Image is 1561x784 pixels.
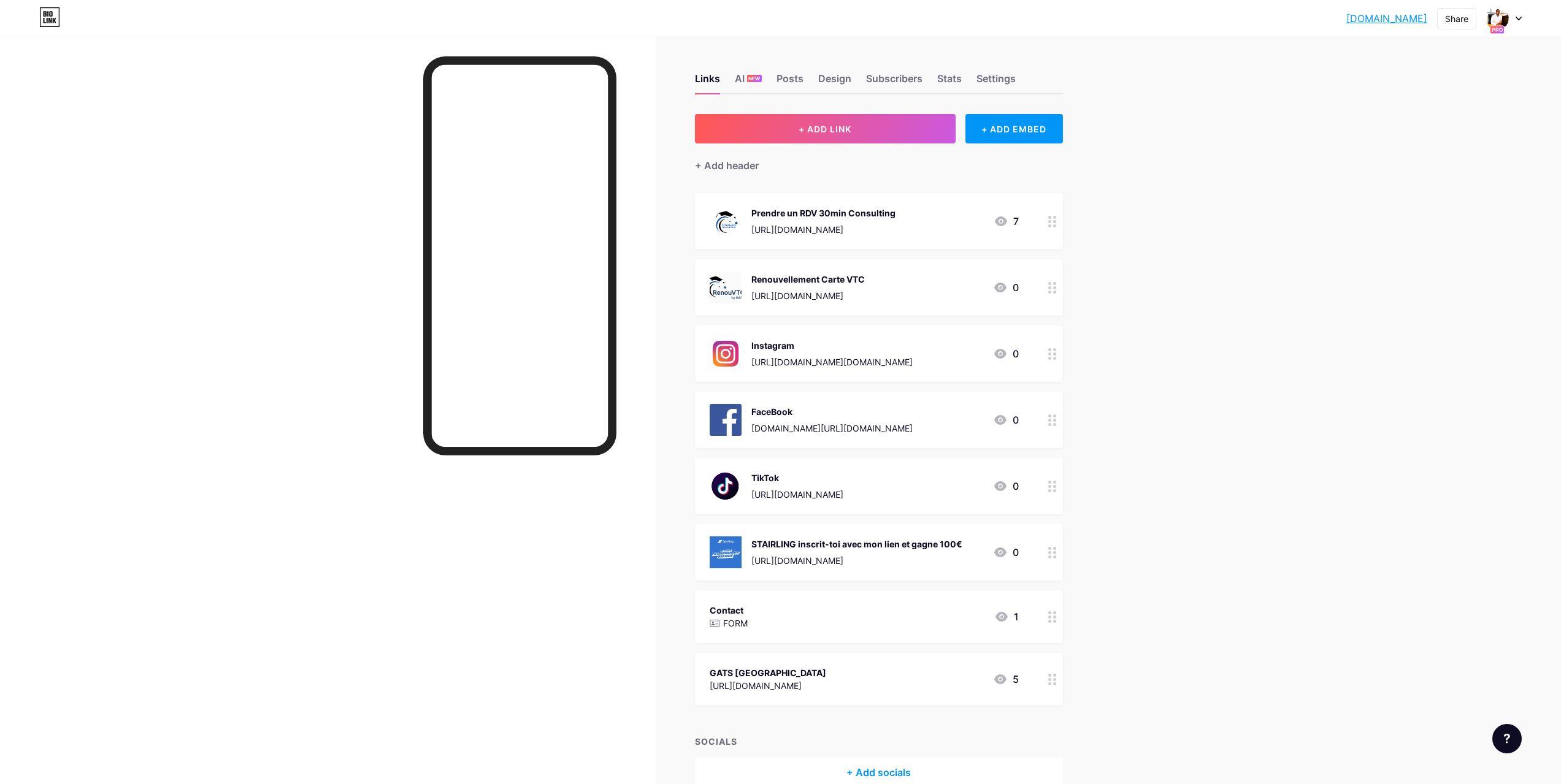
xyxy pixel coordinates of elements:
[751,356,913,368] div: [URL][DOMAIN_NAME][DOMAIN_NAME]
[751,538,962,550] div: STAIRLING inscrit-toi avec mon lien et gagne 100€
[710,338,742,370] img: Instagram
[710,604,748,617] div: Contact
[751,554,962,567] div: [URL][DOMAIN_NAME]
[710,536,742,568] img: STAIRLING inscrit-toi avec mon lien et gagne 100€
[993,413,1019,427] div: 0
[710,679,826,692] div: [URL][DOMAIN_NAME]
[777,71,804,93] div: Posts
[993,545,1019,560] div: 0
[799,124,851,134] span: + ADD LINK
[751,223,896,236] div: [URL][DOMAIN_NAME]
[993,280,1019,295] div: 0
[994,214,1019,229] div: 7
[751,207,896,219] div: Prendre un RDV 30min Consulting
[976,71,1016,93] div: Settings
[965,114,1063,143] div: + ADD EMBED
[1486,7,1509,30] img: dexteroulai
[751,405,913,418] div: FaceBook
[710,272,742,303] img: Renouvellement Carte VTC
[751,471,843,484] div: TikTok
[751,339,913,352] div: Instagram
[1346,11,1427,26] a: [DOMAIN_NAME]
[818,71,851,93] div: Design
[993,346,1019,361] div: 0
[993,479,1019,493] div: 0
[751,488,843,501] div: [URL][DOMAIN_NAME]
[937,71,962,93] div: Stats
[748,75,760,82] span: NEW
[695,735,1063,748] div: SOCIALS
[866,71,922,93] div: Subscribers
[994,609,1019,624] div: 1
[723,617,748,630] p: FORM
[710,404,742,436] img: FaceBook
[751,289,865,302] div: [URL][DOMAIN_NAME]
[710,666,826,679] div: GATS [GEOGRAPHIC_DATA]
[735,71,762,93] div: AI
[710,470,742,502] img: TikTok
[1445,12,1468,25] div: Share
[751,273,865,286] div: Renouvellement Carte VTC
[751,422,913,435] div: [DOMAIN_NAME][URL][DOMAIN_NAME]
[695,158,759,173] div: + Add header
[695,114,956,143] button: + ADD LINK
[710,205,742,237] img: Prendre un RDV 30min Consulting
[695,71,720,93] div: Links
[993,672,1019,687] div: 5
